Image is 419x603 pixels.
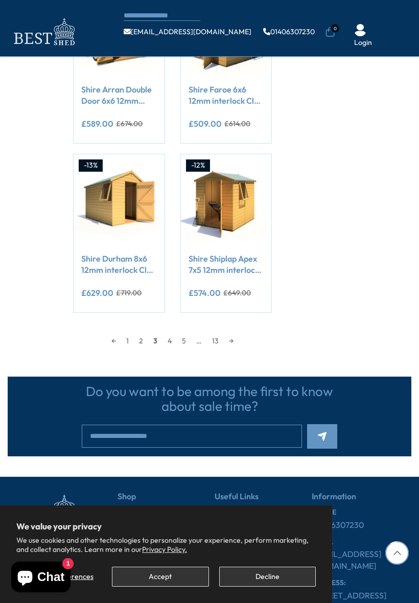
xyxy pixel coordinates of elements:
h5: Information [312,492,411,509]
ins: £589.00 [81,120,113,128]
a: 1 [121,333,134,349]
span: 3 [148,333,162,349]
a: 01406307230 [312,519,364,530]
a: ← [106,333,121,349]
h6: PHONE [312,508,411,516]
p: We use cookies and other technologies to personalize your experience, perform marketing, and coll... [16,536,316,554]
img: logo [8,15,79,49]
img: User Icon [354,24,366,36]
a: 13 [207,333,224,349]
ins: £629.00 [81,289,113,297]
a: Shire Faroe 6x6 12mm interlock Clad wooden Shed [189,84,264,107]
h5: Useful Links [215,492,299,509]
ins: £509.00 [189,120,222,128]
del: £649.00 [223,289,251,296]
h3: Do you want to be among the first to know about sale time? [82,384,337,413]
button: Accept [112,567,208,587]
a: 5 [177,333,191,349]
div: -12% [186,159,210,172]
span: 0 [331,24,339,33]
img: footer-logo [8,492,79,525]
a: Login [354,38,372,48]
h6: ADDRESS: [312,579,411,587]
del: £614.00 [224,120,250,127]
a: → [224,333,239,349]
button: Subscribe [307,424,337,449]
span: … [191,333,207,349]
a: Shire Durham 8x6 12mm interlock Clad wooden Shed [81,253,156,276]
a: 2 [134,333,148,349]
a: 4 [162,333,177,349]
ins: £574.00 [189,289,221,297]
a: 0 [325,27,335,37]
h5: Shop [118,492,202,509]
a: 01406307230 [263,28,315,35]
inbox-online-store-chat: Shopify online store chat [8,562,74,595]
h2: We value your privacy [16,522,316,531]
a: Shire Arran Double Door 6x6 12mm interlock Clad wooden Shed [81,84,156,107]
a: [EMAIL_ADDRESS][DOMAIN_NAME] [312,548,411,571]
del: £674.00 [116,120,143,127]
a: [EMAIL_ADDRESS][DOMAIN_NAME] [124,28,251,35]
a: Shire Shiplap Apex 7x5 12mm interlock Clad wooden Shed [189,253,264,276]
button: Decline [219,567,316,587]
h6: EMAIL [312,538,411,546]
div: -13% [79,159,103,172]
del: £719.00 [116,289,142,296]
a: Privacy Policy. [142,545,187,554]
